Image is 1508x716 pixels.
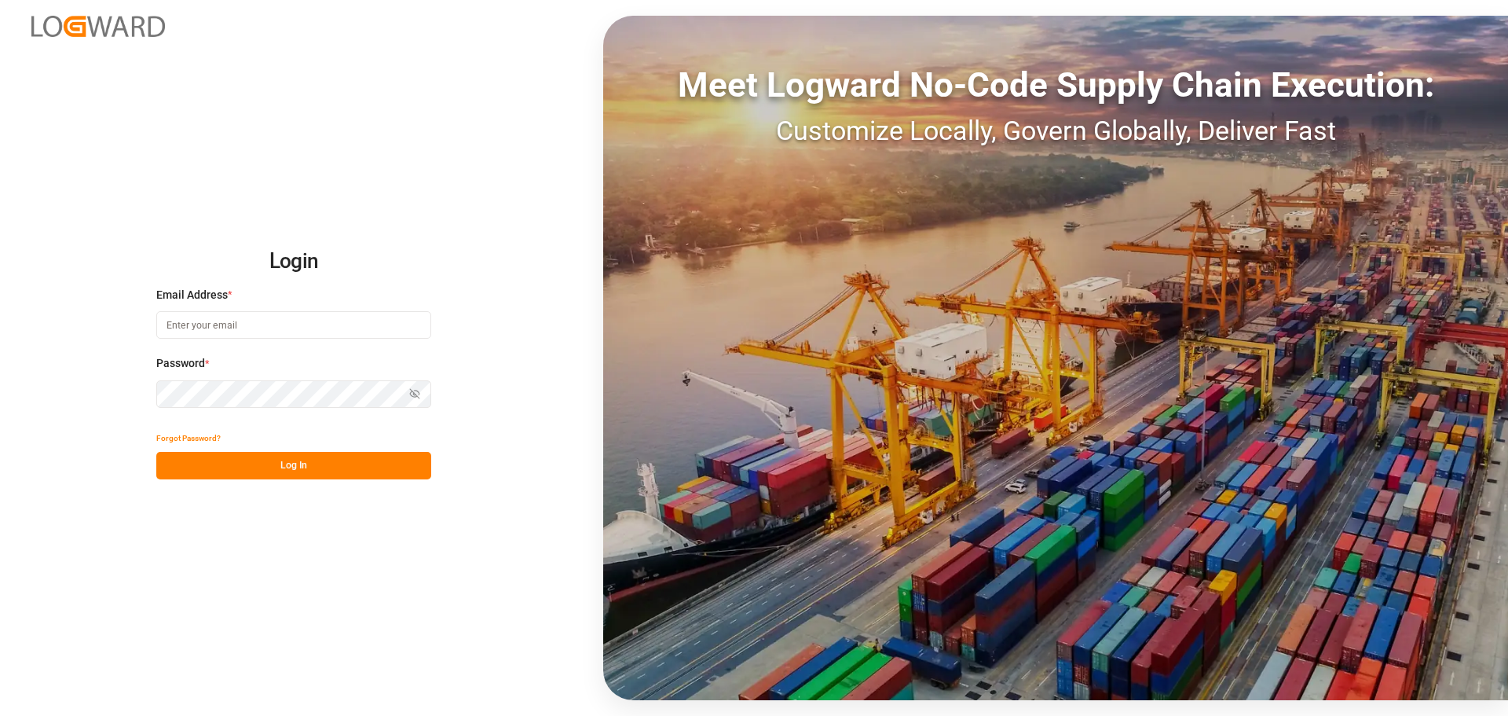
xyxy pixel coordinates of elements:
[156,237,431,287] h2: Login
[156,311,431,339] input: Enter your email
[156,452,431,479] button: Log In
[603,111,1508,151] div: Customize Locally, Govern Globally, Deliver Fast
[156,287,228,303] span: Email Address
[603,59,1508,111] div: Meet Logward No-Code Supply Chain Execution:
[31,16,165,37] img: Logward_new_orange.png
[156,424,221,452] button: Forgot Password?
[156,355,205,372] span: Password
